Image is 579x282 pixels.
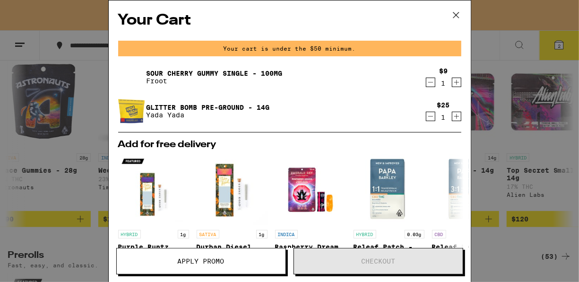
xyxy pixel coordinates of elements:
[432,230,446,238] p: CBD
[6,7,68,14] span: Hi. Need any help?
[354,154,424,271] a: Open page for Releaf Patch - 1:1 CBD:THC - 30mg from Papa & Barkley
[118,243,189,258] p: Purple Runtz Hash & Diamonds Infused - 1g
[118,230,141,238] p: HYBRID
[432,154,503,225] img: Papa & Barkley - Releaf Patch - 3:1 CBD:THC - 30mg
[118,154,189,271] a: Open page for Purple Runtz Hash & Diamonds Infused - 1g from Stone Road
[147,111,270,119] p: Yada Yada
[147,104,270,111] a: Glitter Bomb Pre-Ground - 14g
[432,154,503,271] a: Open page for Releaf Patch - 3:1 CBD:THC - 30mg from Papa & Barkley
[432,243,503,258] p: Releaf Patch - 3:1 CBD:THC - 30mg
[439,67,448,75] div: $9
[405,230,424,238] p: 0.03g
[354,243,424,258] p: Releaf Patch - 1:1 CBD:THC - 30mg
[354,230,376,238] p: HYBRID
[118,140,461,150] h2: Add for free delivery
[118,41,461,56] div: Your cart is under the $50 minimum.
[275,230,298,238] p: INDICA
[256,230,268,238] p: 1g
[275,154,346,225] img: Emerald Sky - Raspberry Dream Sleep 10:2:2 Gummies
[452,112,461,121] button: Increment
[147,77,283,85] p: Froot
[178,230,189,238] p: 1g
[361,258,395,264] span: Checkout
[426,112,435,121] button: Decrement
[197,243,268,258] p: Durban Diesel Hash & Diamonds Infused - 1g
[197,154,268,225] img: Stone Road - Durban Diesel Hash & Diamonds Infused - 1g
[439,79,448,87] div: 1
[354,154,424,225] img: Papa & Barkley - Releaf Patch - 1:1 CBD:THC - 30mg
[197,154,268,271] a: Open page for Durban Diesel Hash & Diamonds Infused - 1g from Stone Road
[275,154,346,271] a: Open page for Raspberry Dream Sleep 10:2:2 Gummies from Emerald Sky
[118,154,189,225] img: Stone Road - Purple Runtz Hash & Diamonds Infused - 1g
[197,230,219,238] p: SATIVA
[275,243,346,258] p: Raspberry Dream Sleep 10:2:2 Gummies
[452,78,461,87] button: Increment
[437,114,450,121] div: 1
[294,248,463,274] button: Checkout
[437,101,450,109] div: $25
[116,248,286,274] button: Apply Promo
[147,70,283,77] a: Sour Cherry Gummy Single - 100mg
[118,98,145,124] img: Glitter Bomb Pre-Ground - 14g
[118,10,461,31] h2: Your Cart
[178,258,225,264] span: Apply Promo
[426,78,435,87] button: Decrement
[118,64,145,90] img: Sour Cherry Gummy Single - 100mg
